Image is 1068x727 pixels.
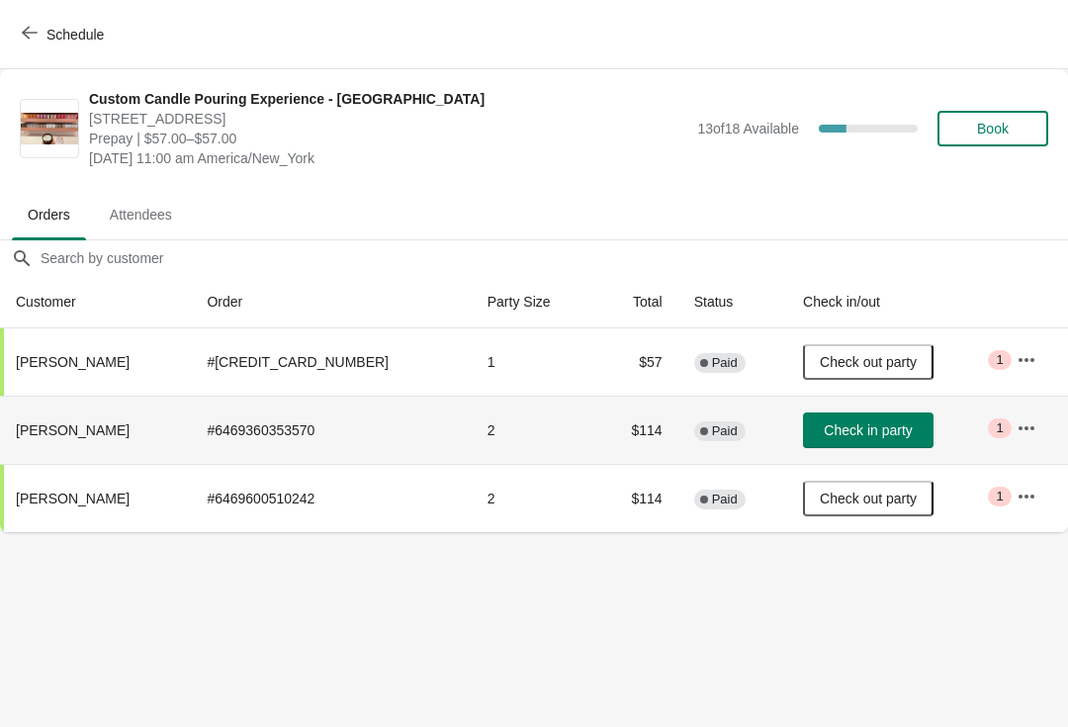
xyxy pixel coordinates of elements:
span: Paid [712,423,738,439]
span: [PERSON_NAME] [16,354,130,370]
button: Check out party [803,344,934,380]
img: Custom Candle Pouring Experience - Fort Lauderdale [21,113,78,145]
button: Check in party [803,412,934,448]
td: 2 [472,396,596,464]
th: Status [678,276,787,328]
span: [STREET_ADDRESS] [89,109,687,129]
th: Order [191,276,471,328]
span: Book [977,121,1009,136]
span: Check in party [824,422,912,438]
td: $57 [596,328,678,396]
button: Schedule [10,17,120,52]
span: Attendees [94,197,188,232]
span: Check out party [820,491,917,506]
span: [PERSON_NAME] [16,422,130,438]
input: Search by customer [40,240,1068,276]
button: Book [937,111,1048,146]
th: Check in/out [787,276,1001,328]
td: 1 [472,328,596,396]
span: Prepay | $57.00–$57.00 [89,129,687,148]
td: $114 [596,396,678,464]
td: # 6469600510242 [191,464,471,532]
span: 1 [996,489,1003,504]
span: 1 [996,420,1003,436]
td: # 6469360353570 [191,396,471,464]
span: Orders [12,197,86,232]
span: 1 [996,352,1003,368]
td: $114 [596,464,678,532]
span: Paid [712,355,738,371]
span: 13 of 18 Available [697,121,799,136]
th: Total [596,276,678,328]
th: Party Size [472,276,596,328]
span: [PERSON_NAME] [16,491,130,506]
span: Schedule [46,27,104,43]
span: [DATE] 11:00 am America/New_York [89,148,687,168]
span: Custom Candle Pouring Experience - [GEOGRAPHIC_DATA] [89,89,687,109]
td: 2 [472,464,596,532]
button: Check out party [803,481,934,516]
span: Paid [712,492,738,507]
td: # [CREDIT_CARD_NUMBER] [191,328,471,396]
span: Check out party [820,354,917,370]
